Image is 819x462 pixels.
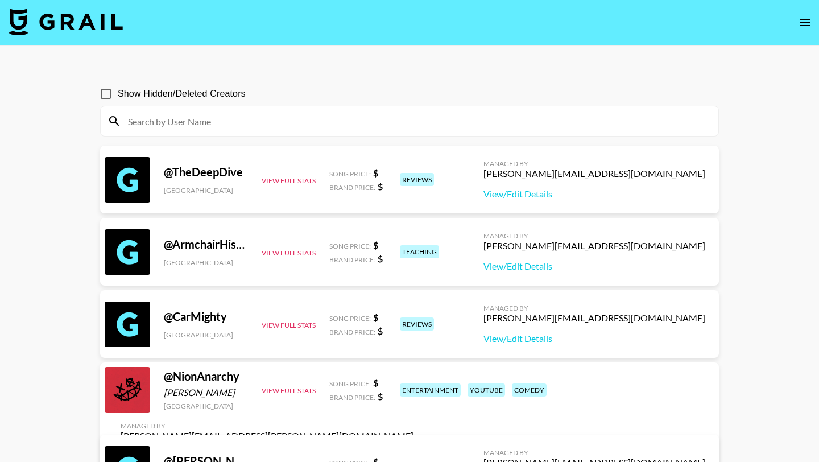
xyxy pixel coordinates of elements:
button: open drawer [794,11,817,34]
span: Brand Price: [329,393,375,402]
div: Managed By [483,304,705,312]
button: View Full Stats [262,176,316,185]
div: Managed By [483,232,705,240]
div: [PERSON_NAME][EMAIL_ADDRESS][DOMAIN_NAME] [483,240,705,251]
div: reviews [400,173,434,186]
strong: $ [373,240,378,250]
div: @ ArmchairHistorian [164,237,248,251]
div: @ CarMighty [164,310,248,324]
div: @ NionAnarchy [164,369,248,383]
strong: $ [373,377,378,388]
img: Grail Talent [9,8,123,35]
div: [PERSON_NAME] [164,387,248,398]
strong: $ [373,312,378,323]
span: Brand Price: [329,255,375,264]
div: comedy [512,383,547,397]
span: Song Price: [329,242,371,250]
div: [PERSON_NAME][EMAIL_ADDRESS][DOMAIN_NAME] [483,312,705,324]
span: Song Price: [329,170,371,178]
strong: $ [378,181,383,192]
div: [GEOGRAPHIC_DATA] [164,402,248,410]
strong: $ [378,325,383,336]
span: Song Price: [329,314,371,323]
strong: $ [373,167,378,178]
input: Search by User Name [121,112,712,130]
div: [GEOGRAPHIC_DATA] [164,331,248,339]
div: [GEOGRAPHIC_DATA] [164,186,248,195]
div: entertainment [400,383,461,397]
div: [PERSON_NAME][EMAIL_ADDRESS][PERSON_NAME][DOMAIN_NAME] [121,430,413,442]
button: View Full Stats [262,386,316,395]
div: teaching [400,245,439,258]
a: View/Edit Details [483,188,705,200]
button: View Full Stats [262,321,316,329]
div: [GEOGRAPHIC_DATA] [164,258,248,267]
div: Managed By [121,422,413,430]
strong: $ [378,391,383,402]
div: @ TheDeepDive [164,165,248,179]
div: [PERSON_NAME][EMAIL_ADDRESS][DOMAIN_NAME] [483,168,705,179]
div: youtube [468,383,505,397]
div: reviews [400,317,434,331]
span: Brand Price: [329,183,375,192]
a: View/Edit Details [483,333,705,344]
div: Managed By [483,159,705,168]
span: Brand Price: [329,328,375,336]
button: View Full Stats [262,249,316,257]
span: Show Hidden/Deleted Creators [118,87,246,101]
a: View/Edit Details [483,261,705,272]
div: Managed By [483,448,705,457]
span: Song Price: [329,379,371,388]
strong: $ [378,253,383,264]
